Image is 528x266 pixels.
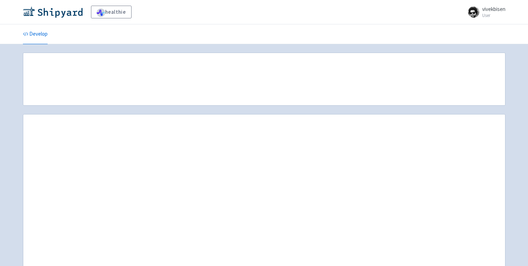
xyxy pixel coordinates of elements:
[482,13,505,18] small: User
[23,24,48,44] a: Develop
[23,6,83,18] img: Shipyard logo
[91,6,132,18] a: healthie
[482,6,505,12] span: vivekbisen
[464,6,505,18] a: vivekbisen User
